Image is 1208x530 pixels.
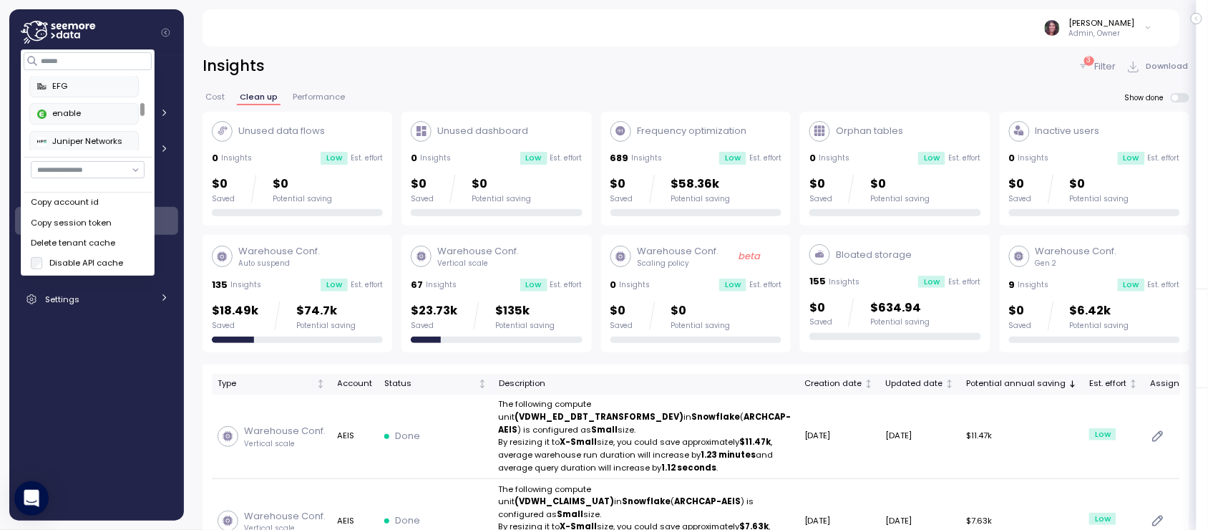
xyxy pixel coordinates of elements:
div: Potential saving [472,194,531,204]
div: Description [499,377,793,390]
p: Orphan tables [836,124,903,138]
p: Warehouse Conf. [238,244,320,259]
p: Filter [1095,59,1116,74]
div: Potential saving [870,317,930,327]
div: Copy account id [31,196,145,209]
span: Settings [45,294,79,305]
p: 0 [411,151,417,165]
div: [PERSON_NAME] [1069,17,1135,29]
p: 0 [212,151,218,165]
strong: Small [592,424,618,435]
p: Scaling policy [637,259,719,269]
strong: ARCHCAP-AEIS [499,411,791,435]
div: Saved [411,194,434,204]
p: Est. effort [949,153,981,163]
p: $74.7k [296,302,356,321]
div: Saved [411,321,457,331]
button: Download [1126,56,1189,77]
p: beta [739,249,761,264]
th: Potential annual savingSorted descending [960,374,1083,395]
p: $0 [411,175,434,194]
p: $0 [610,302,633,321]
span: Download [1146,57,1189,76]
strong: Snowflake [623,496,671,507]
p: Done [395,429,420,443]
p: Insights [819,153,849,163]
p: Est. effort [351,153,383,163]
p: 0 [1009,151,1015,165]
p: The following compute unit in ( ) is configured as size. [499,483,793,521]
img: 689adfd76a9d17b9213495f1.PNG [37,110,47,119]
div: Low [321,152,348,165]
span: Performance [293,93,345,101]
a: Cost Overview [15,100,178,129]
p: Est. effort [749,153,781,163]
strong: $11.47k [740,436,771,448]
td: $11.47k [960,395,1083,479]
p: Unused data flows [238,124,325,138]
p: Insights [426,280,457,290]
p: 0 [809,151,816,165]
div: Creation date [804,377,862,390]
img: 68775d04603bbb24c1223a5b.PNG [37,137,47,146]
img: ACg8ocLDuIZlR5f2kIgtapDwVC7yp445s3OgbrQTIAV7qYj8P05r5pI=s96-c [1045,20,1060,35]
p: Warehouse Conf. [244,509,326,524]
p: $135k [495,302,555,321]
p: $0 [1009,302,1032,321]
a: Insights [15,207,178,236]
div: Type [218,377,314,390]
div: EFG [37,80,131,93]
p: $58.36k [671,175,731,194]
div: Status [384,377,475,390]
th: Updated dateNot sorted [880,374,960,395]
p: Est. effort [550,280,583,290]
p: $0 [1070,175,1129,194]
p: Insights [1018,280,1049,290]
p: Insights [1018,153,1049,163]
th: Creation dateNot sorted [799,374,880,395]
div: Account [338,377,373,390]
p: Bloated storage [836,248,912,262]
p: Insights [420,153,451,163]
div: Potential saving [1070,321,1129,331]
p: 135 [212,278,228,292]
span: Cost [205,93,225,101]
div: Low [918,276,945,289]
div: Potential saving [495,321,555,331]
div: Potential annual saving [966,377,1066,390]
p: $0 [1009,175,1032,194]
div: Low [1089,428,1116,441]
td: AEIS [331,395,378,479]
div: Saved [212,194,235,204]
p: Est. effort [949,277,981,287]
p: Warehouse Conf. [244,424,326,438]
p: Est. effort [550,153,583,163]
div: Est. effort [1089,377,1126,390]
h2: Insights [203,56,265,77]
p: $18.49k [212,302,258,321]
div: Potential saving [671,194,731,204]
a: Discovery [15,171,178,200]
div: Not sorted [316,379,326,389]
div: Saved [610,194,633,204]
p: $0 [273,175,332,194]
div: Saved [1009,194,1032,204]
p: By resizing it to size, you could save approximately , [499,436,793,449]
strong: Small [557,509,584,520]
p: $0 [870,175,930,194]
p: Vertical scale [438,259,520,269]
div: Low [520,279,547,291]
p: $0 [809,299,832,318]
p: 689 [610,151,629,165]
div: Juniper Networks [37,135,131,148]
p: Est. effort [749,280,781,290]
p: Done [395,514,420,528]
p: Est. effort [1148,280,1180,290]
div: Low [1118,279,1145,291]
p: Warehouse Conf. [1036,244,1117,259]
div: Potential saving [671,321,731,331]
div: Assigned to [1150,377,1200,390]
p: 155 [809,274,826,289]
p: Auto suspend [238,259,320,269]
p: $6.42k [1070,302,1129,321]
